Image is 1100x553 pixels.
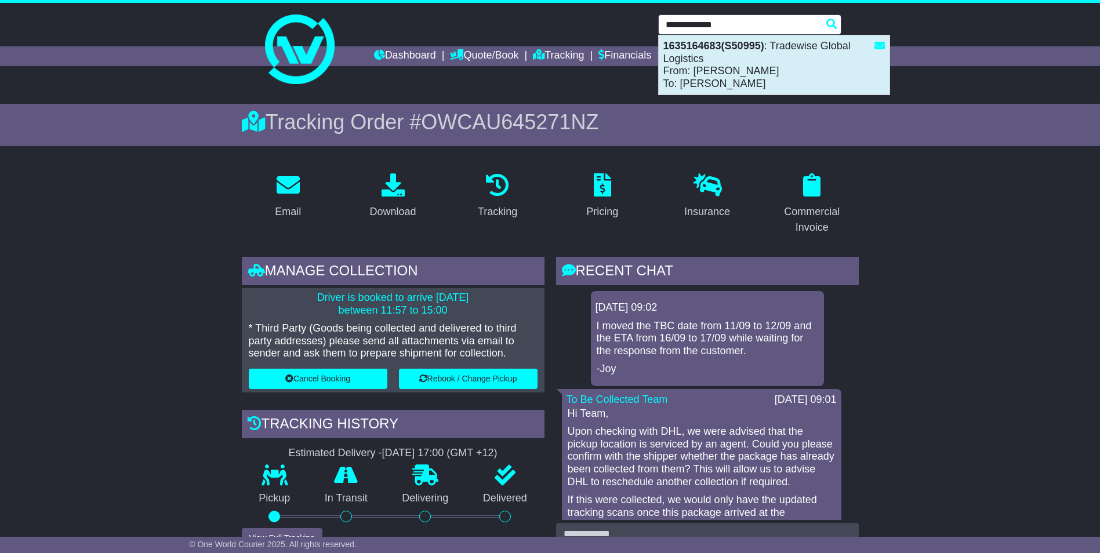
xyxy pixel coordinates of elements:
a: Download [362,169,423,224]
a: Pricing [579,169,626,224]
div: Estimated Delivery - [242,447,544,460]
a: Insurance [677,169,738,224]
p: -Joy [597,363,818,376]
a: Tracking [533,46,584,66]
div: Tracking Order # [242,110,859,134]
p: If this were collected, we would only have the updated tracking scans once this package arrived a... [568,494,836,532]
p: Hi Team, [568,408,836,420]
a: Commercial Invoice [765,169,859,239]
p: Driver is booked to arrive [DATE] between 11:57 to 15:00 [249,292,538,316]
div: [DATE] 17:00 (GMT +12) [382,447,498,460]
span: OWCAU645271NZ [421,110,598,134]
div: Commercial Invoice [773,204,851,235]
div: [DATE] 09:01 [775,394,837,406]
a: Financials [598,46,651,66]
div: Insurance [684,204,730,220]
div: Pricing [586,204,618,220]
div: Tracking [478,204,517,220]
p: * Third Party (Goods being collected and delivered to third party addresses) please send all atta... [249,322,538,360]
a: Dashboard [374,46,436,66]
p: In Transit [307,492,385,505]
strong: 1635164683(S50995) [663,40,764,52]
div: RECENT CHAT [556,257,859,288]
a: Quote/Book [450,46,518,66]
a: To Be Collected Team [567,394,668,405]
div: [DATE] 09:02 [596,301,819,314]
button: Cancel Booking [249,369,387,389]
p: Delivered [466,492,544,505]
p: Pickup [242,492,308,505]
p: Upon checking with DHL, we were advised that the pickup location is serviced by an agent. Could y... [568,425,836,488]
div: Tracking history [242,410,544,441]
div: Manage collection [242,257,544,288]
div: Email [275,204,301,220]
p: Delivering [385,492,466,505]
span: © One World Courier 2025. All rights reserved. [189,540,357,549]
button: View Full Tracking [242,528,322,548]
div: Download [369,204,416,220]
button: Rebook / Change Pickup [399,369,538,389]
div: : Tradewise Global Logistics From: [PERSON_NAME] To: [PERSON_NAME] [659,35,890,94]
a: Email [267,169,308,224]
a: Tracking [470,169,525,224]
p: I moved the TBC date from 11/09 to 12/09 and the ETA from 16/09 to 17/09 while waiting for the re... [597,320,818,358]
